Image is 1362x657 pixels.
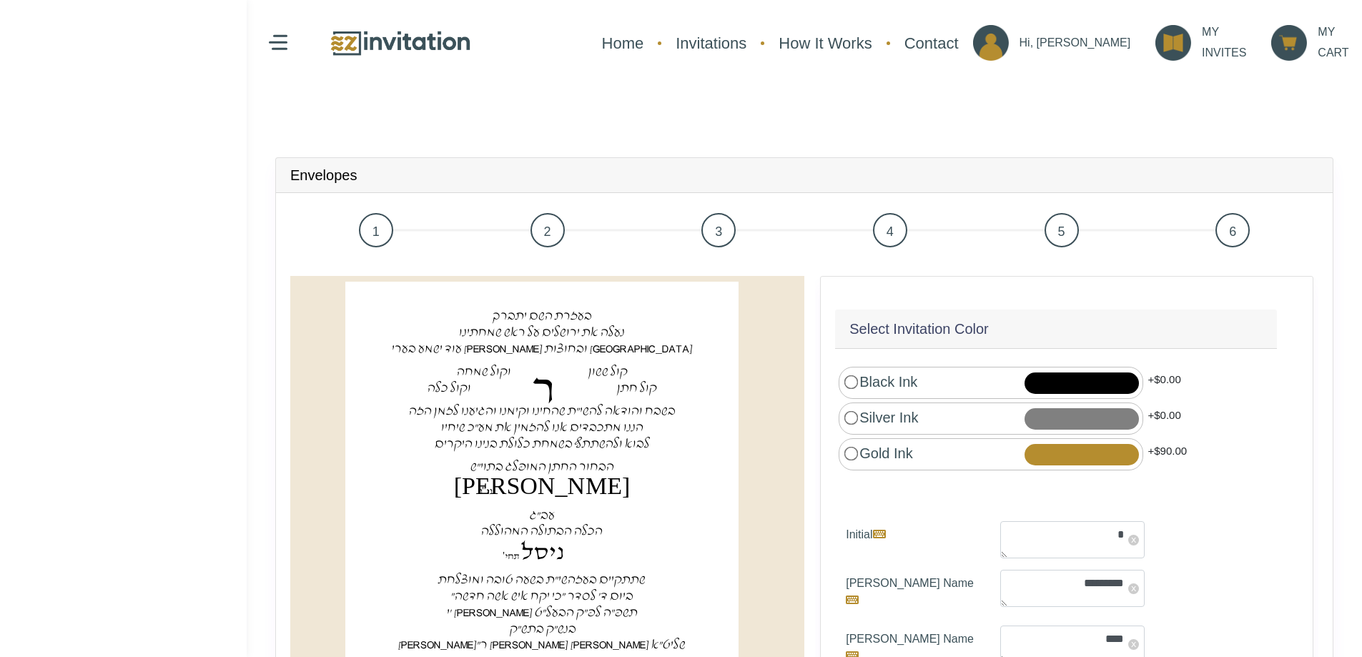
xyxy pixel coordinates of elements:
[462,207,633,253] a: 2
[480,486,493,496] text: ‏ני"ו‏
[451,588,633,604] text: ‏ביום ד' לסדר "כי יקח איש אשה חדשה"‏
[503,551,519,561] text: ‏תחי'‏
[771,24,879,62] a: How It Works
[531,213,565,247] span: 2
[1143,438,1193,470] div: +$90.00
[290,167,357,184] h4: Envelopes
[844,447,859,461] input: Gold Ink
[1202,22,1246,64] p: MY INVITES
[329,28,472,59] img: logo.png
[595,24,651,62] a: Home
[843,371,917,392] label: Black Ink
[435,436,651,452] text: ‏לבוא ולהשתתף בשמחת כלולת בנינו היקרים‏
[633,207,804,253] a: 3
[1128,583,1139,594] span: x
[1147,207,1318,253] a: 6
[457,364,628,380] text: ‏קול ששון וקול שמחה‏
[520,540,563,564] text: ‏ניסל‏
[1215,213,1250,247] span: 6
[481,523,603,538] text: ‏הכלה הבתולה המהוללה‏
[470,459,614,475] text: ‏הבחור החתן המופלג בתוי"ש‏
[1143,367,1186,399] div: +$0.00
[843,443,912,464] label: Gold Ink
[1020,33,1131,54] p: Hi, [PERSON_NAME]
[849,318,989,340] h5: Select Invitation Color
[844,411,859,425] input: Silver Ink
[530,508,555,523] text: ‏עב"ג‏
[359,213,393,247] span: 1
[392,341,693,356] text: ‏עוד ישמע בערי [PERSON_NAME] ובחוצות [GEOGRAPHIC_DATA]‏
[290,207,462,253] a: 1
[835,521,990,558] label: Initial
[428,380,657,396] text: ‏קול חתן וקול כלה‏
[447,605,638,621] text: ‏י' [PERSON_NAME] תשפ"ה לפ"ק הבעל"ט‏
[668,24,754,62] a: Invitations
[1155,25,1191,61] img: ico_my_invites.png
[873,213,907,247] span: 4
[492,308,592,324] text: ‏בעזרת השם יתברך‏
[843,407,918,428] label: Silver Ink
[454,475,631,499] text: ‏[PERSON_NAME]‏
[531,362,553,414] text: ‏ר‏
[1128,535,1139,545] span: x
[1318,22,1348,64] p: MY CART
[835,570,990,614] label: [PERSON_NAME] Name
[973,25,1009,61] img: ico_account.png
[976,207,1148,253] a: 5
[459,325,625,340] text: ‏נעלה את ירושלים על ראש שמחתינו‏
[441,420,643,435] text: ‏הננו מתכבדים אנו להזמין את מע"כ שיחיו‏
[804,207,976,253] a: 4
[1045,213,1079,247] span: 5
[438,572,646,588] text: ‏שתתקיים בעזהשי"ת בשעה טובה ומוצלחת‏
[897,24,966,62] a: Contact
[409,403,676,419] text: ‏בשבח והודאה להשי"ת שהחינו וקימנו והגיענו לזמן הזה‏
[701,213,736,247] span: 3
[1143,402,1186,435] div: +$0.00
[1128,639,1139,650] span: x
[398,637,686,652] text: ‏[PERSON_NAME]"ר [PERSON_NAME] [PERSON_NAME] שליט"א‏
[1271,25,1307,61] img: ico_cart.png
[844,375,859,390] input: Black Ink
[508,621,576,637] text: ‏בנש"ק בתש"ק ‏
